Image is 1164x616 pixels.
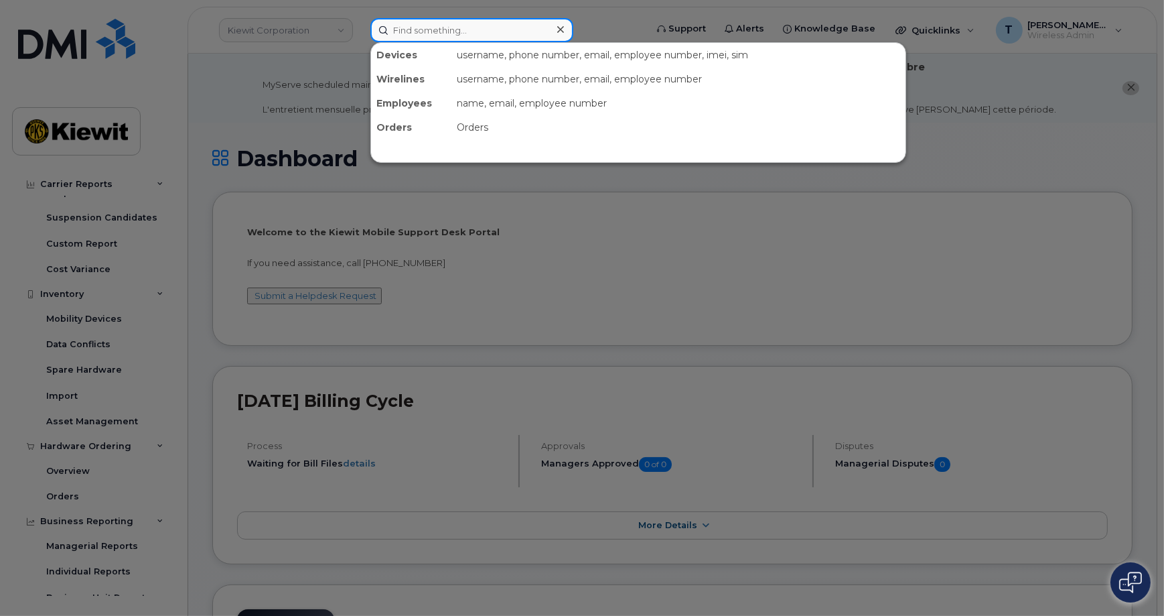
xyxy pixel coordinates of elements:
[451,115,905,139] div: Orders
[1119,572,1142,593] img: Open chat
[371,67,451,91] div: Wirelines
[451,67,905,91] div: username, phone number, email, employee number
[371,91,451,115] div: Employees
[371,115,451,139] div: Orders
[451,43,905,67] div: username, phone number, email, employee number, imei, sim
[451,91,905,115] div: name, email, employee number
[371,43,451,67] div: Devices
